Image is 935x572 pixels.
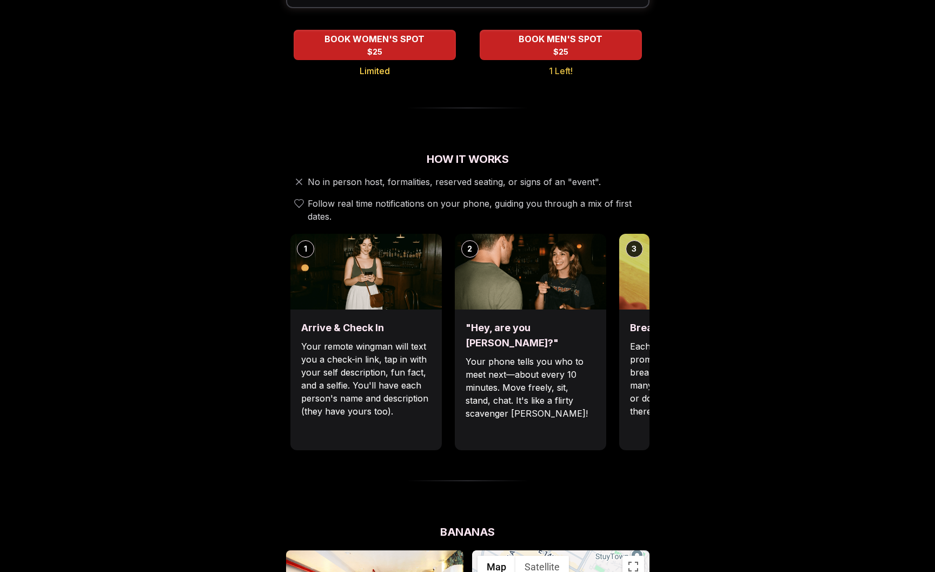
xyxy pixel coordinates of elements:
[322,32,427,45] span: BOOK WOMEN'S SPOT
[286,152,649,167] h2: How It Works
[619,234,771,310] img: Break the ice with prompts
[461,240,479,258] div: 2
[308,197,645,223] span: Follow real time notifications on your phone, guiding you through a mix of first dates.
[301,320,431,336] h3: Arrive & Check In
[455,234,606,310] img: "Hey, are you Max?"
[549,64,573,77] span: 1 Left!
[626,240,643,258] div: 3
[466,320,595,351] h3: "Hey, are you [PERSON_NAME]?"
[480,30,642,60] button: BOOK MEN'S SPOT - 1 Left!
[294,30,456,60] button: BOOK WOMEN'S SPOT - Limited
[516,32,605,45] span: BOOK MEN'S SPOT
[630,340,760,418] p: Each date will have new convo prompts on screen to help break the ice. Cycle through as many as y...
[308,175,601,188] span: No in person host, formalities, reserved seating, or signs of an "event".
[297,240,314,258] div: 1
[630,320,760,336] h3: Break the ice with prompts
[301,340,431,418] p: Your remote wingman will text you a check-in link, tap in with your self description, fun fact, a...
[466,355,595,420] p: Your phone tells you who to meet next—about every 10 minutes. Move freely, sit, stand, chat. It's...
[360,64,390,77] span: Limited
[367,47,382,57] span: $25
[286,524,649,540] h2: Bananas
[553,47,568,57] span: $25
[290,234,442,310] img: Arrive & Check In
